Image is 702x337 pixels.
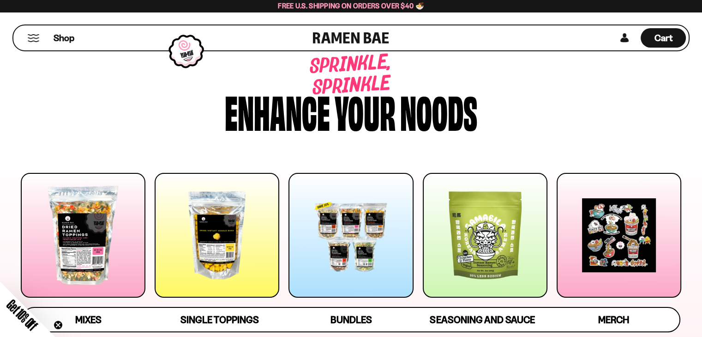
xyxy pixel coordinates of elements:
div: noods [400,89,477,133]
button: Mobile Menu Trigger [27,34,40,42]
button: Close teaser [54,320,63,330]
a: Shop [54,28,74,48]
span: Merch [598,314,629,325]
a: Cart [641,25,686,50]
a: Seasoning and Sauce [417,308,548,331]
span: Single Toppings [180,314,258,325]
div: your [335,89,396,133]
span: Get 10% Off [4,297,40,333]
div: Enhance [225,89,330,133]
a: Bundles [285,308,417,331]
span: Bundles [330,314,372,325]
a: Merch [548,308,679,331]
span: Free U.S. Shipping on Orders over $40 🍜 [278,1,424,10]
span: Mixes [75,314,102,325]
span: Shop [54,32,74,44]
a: Single Toppings [154,308,286,331]
span: Seasoning and Sauce [430,314,534,325]
span: Cart [654,32,672,43]
a: Mixes [23,308,154,331]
